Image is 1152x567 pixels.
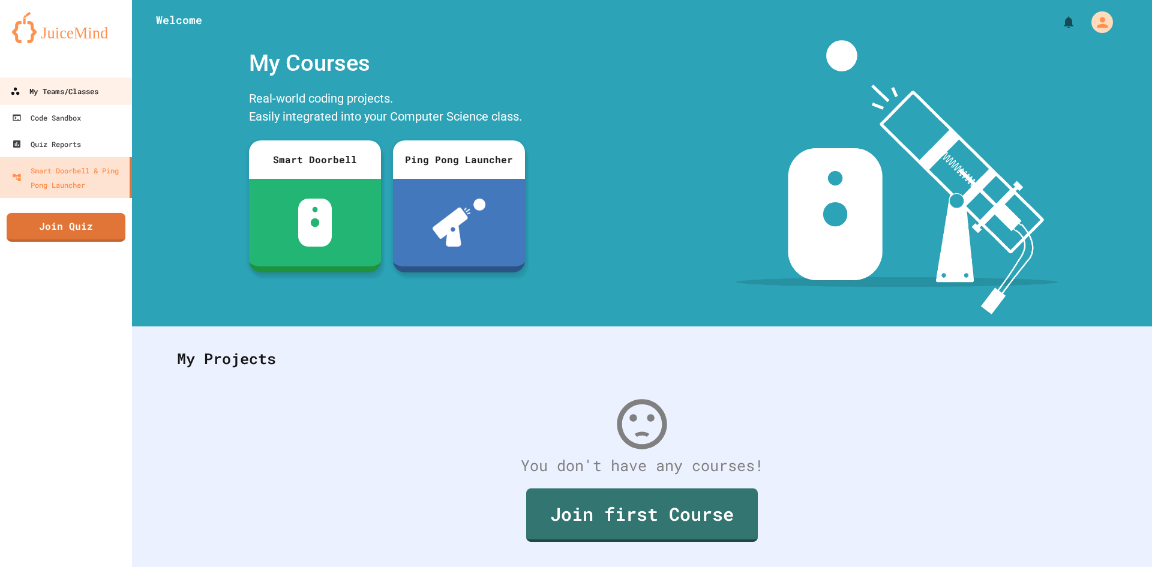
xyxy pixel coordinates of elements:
div: My Account [1079,8,1116,36]
div: Quiz Reports [12,137,81,151]
div: Ping Pong Launcher [393,140,525,179]
img: sdb-white.svg [298,199,332,247]
div: You don't have any courses! [165,454,1119,477]
a: Join Quiz [7,213,125,242]
div: Smart Doorbell [249,140,381,179]
a: Join first Course [526,488,758,542]
div: Real-world coding projects. Easily integrated into your Computer Science class. [243,86,531,131]
img: logo-orange.svg [12,12,120,43]
img: banner-image-my-projects.png [736,40,1058,314]
div: My Courses [243,40,531,86]
div: My Teams/Classes [10,84,98,99]
img: ppl-with-ball.png [433,199,486,247]
div: My Notifications [1039,12,1079,32]
div: Smart Doorbell & Ping Pong Launcher [12,163,125,192]
div: Code Sandbox [12,110,81,125]
div: My Projects [165,335,1119,382]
